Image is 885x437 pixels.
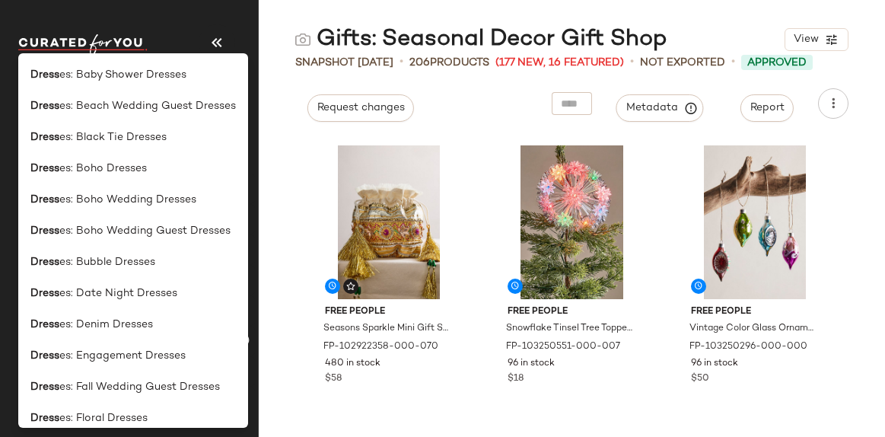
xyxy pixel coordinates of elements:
[30,317,59,333] b: Dress
[409,57,430,69] span: 206
[346,282,355,291] img: svg%3e
[59,129,167,145] span: es: Black Tie Dresses
[495,145,648,299] img: 103250551_007_b
[59,98,236,114] span: es: Beach Wedding Guest Dresses
[689,322,818,336] span: Vintage Color Glass Ornament Set by Free People
[30,223,59,239] b: Dress
[30,192,59,208] b: Dress
[30,98,59,114] b: Dress
[30,410,59,426] b: Dress
[59,67,186,83] span: es: Baby Shower Dresses
[691,357,738,371] span: 96 in stock
[691,372,709,386] span: $50
[640,55,725,71] span: Not Exported
[295,32,310,47] img: svg%3e
[59,410,148,426] span: es: Floral Dresses
[59,254,155,270] span: es: Bubble Dresses
[731,53,735,72] span: •
[59,317,153,333] span: es: Denim Dresses
[616,94,704,122] button: Metadata
[495,55,624,71] span: (177 New, 16 Featured)
[750,102,785,114] span: Report
[30,285,59,301] b: Dress
[626,101,695,115] span: Metadata
[409,55,489,71] div: Products
[325,357,380,371] span: 480 in stock
[295,55,393,71] span: Snapshot [DATE]
[740,94,794,122] button: Report
[59,285,177,301] span: es: Date Night Dresses
[59,161,147,177] span: es: Boho Dresses
[30,67,59,83] b: Dress
[506,340,620,354] span: FP-103250551-000-007
[325,305,454,319] span: Free People
[59,348,186,364] span: es: Engagement Dresses
[508,372,524,386] span: $18
[30,379,59,395] b: Dress
[313,145,466,299] img: 102922358_070_b
[30,254,59,270] b: Dress
[307,94,414,122] button: Request changes
[18,34,148,56] img: cfy_white_logo.C9jOOHJF.svg
[506,322,635,336] span: Snowflake Tinsel Tree Topper by Free People in Silver
[679,145,832,299] img: 103250296_000_b
[785,28,848,51] button: View
[630,53,634,72] span: •
[325,372,342,386] span: $58
[59,379,220,395] span: es: Fall Wedding Guest Dresses
[30,161,59,177] b: Dress
[400,53,403,72] span: •
[508,357,555,371] span: 96 in stock
[30,348,59,364] b: Dress
[691,305,820,319] span: Free People
[295,24,667,55] div: Gifts: Seasonal Decor Gift Shop
[30,129,59,145] b: Dress
[689,340,807,354] span: FP-103250296-000-000
[323,322,452,336] span: Seasons Sparkle Mini Gift Sack by Free People in Gold
[59,192,196,208] span: es: Boho Wedding Dresses
[59,223,231,239] span: es: Boho Wedding Guest Dresses
[508,305,636,319] span: Free People
[323,340,438,354] span: FP-102922358-000-070
[747,55,807,71] span: Approved
[317,102,405,114] span: Request changes
[793,33,819,46] span: View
